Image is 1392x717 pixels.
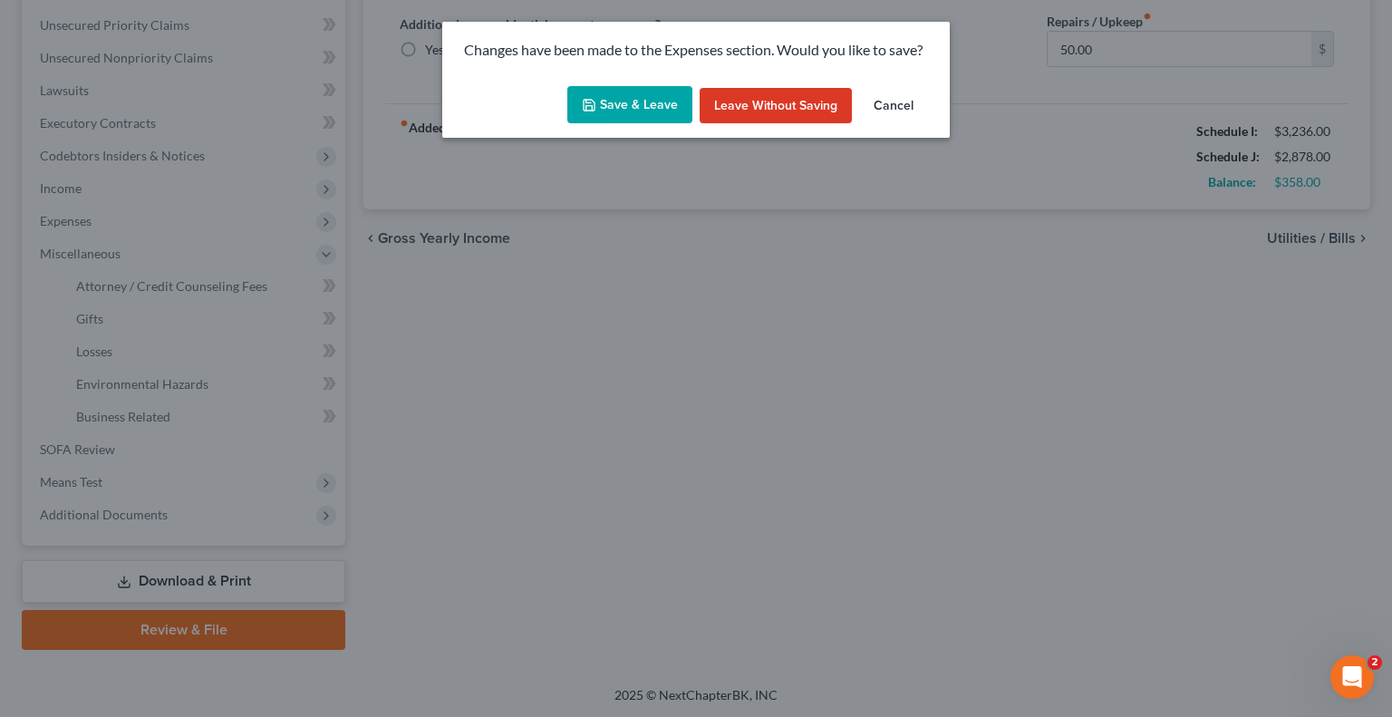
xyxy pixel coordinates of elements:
[1330,655,1374,699] iframe: Intercom live chat
[859,88,928,124] button: Cancel
[1368,655,1382,670] span: 2
[567,86,692,124] button: Save & Leave
[700,88,852,124] button: Leave without Saving
[464,40,928,61] p: Changes have been made to the Expenses section. Would you like to save?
